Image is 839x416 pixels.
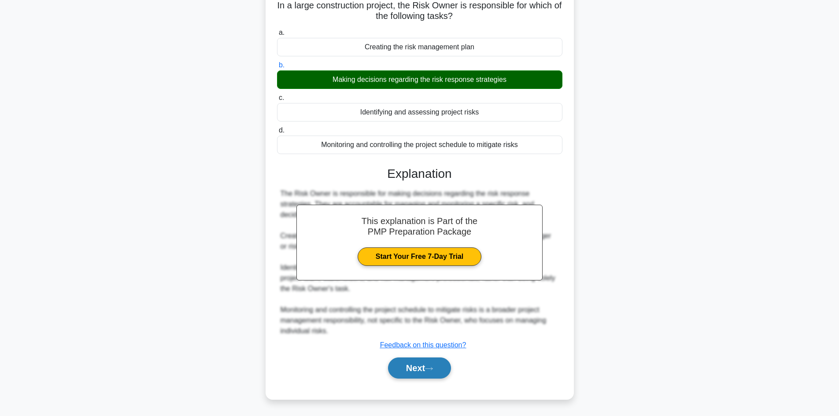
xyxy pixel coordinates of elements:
h3: Explanation [282,166,557,181]
button: Next [388,357,451,379]
span: d. [279,126,285,134]
div: Creating the risk management plan [277,38,562,56]
div: Identifying and assessing project risks [277,103,562,121]
div: Making decisions regarding the risk response strategies [277,70,562,89]
div: Monitoring and controlling the project schedule to mitigate risks [277,136,562,154]
a: Feedback on this question? [380,341,466,349]
a: Start Your Free 7-Day Trial [358,247,481,266]
span: a. [279,29,285,36]
div: The Risk Owner is responsible for making decisions regarding the risk response strategies. They a... [281,188,559,336]
span: c. [279,94,284,101]
span: b. [279,61,285,69]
